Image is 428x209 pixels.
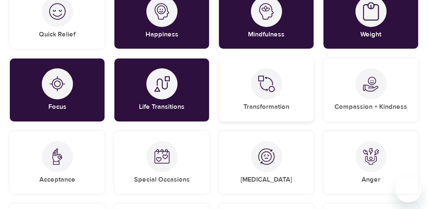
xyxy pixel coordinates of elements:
h5: Mindfulness [248,30,285,39]
div: Compassion + KindnessCompassion + Kindness [323,58,418,121]
h5: [MEDICAL_DATA] [241,175,292,184]
div: TransformationTransformation [219,58,314,121]
h5: Acceptance [39,175,75,184]
div: AcceptanceAcceptance [10,131,105,194]
img: Quick Relief [49,3,66,20]
img: Acceptance [49,148,66,165]
img: Weight [363,2,379,21]
img: Happiness [154,3,170,20]
img: Transformation [258,76,275,92]
h5: Compassion + Kindness [335,103,407,111]
div: Special OccasionsSpecial Occasions [114,131,209,194]
div: Depression[MEDICAL_DATA] [219,131,314,194]
h5: Anger [362,175,380,184]
img: Compassion + Kindness [363,76,379,92]
h5: Special Occasions [134,175,190,184]
img: Anger [363,148,379,165]
img: Depression [258,148,275,165]
iframe: Button to launch messaging window [395,176,421,202]
h5: Focus [48,103,66,111]
h5: Weight [360,30,381,39]
img: Life Transitions [154,76,170,92]
h5: Transformation [244,103,289,111]
h5: Life Transitions [139,103,184,111]
h5: Happiness [146,30,178,39]
img: Special Occasions [154,148,170,165]
h5: Quick Relief [39,30,75,39]
div: Life TransitionsLife Transitions [114,58,209,121]
div: AngerAnger [323,131,418,194]
img: Focus [49,76,66,92]
div: FocusFocus [10,58,105,121]
img: Mindfulness [258,3,275,20]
